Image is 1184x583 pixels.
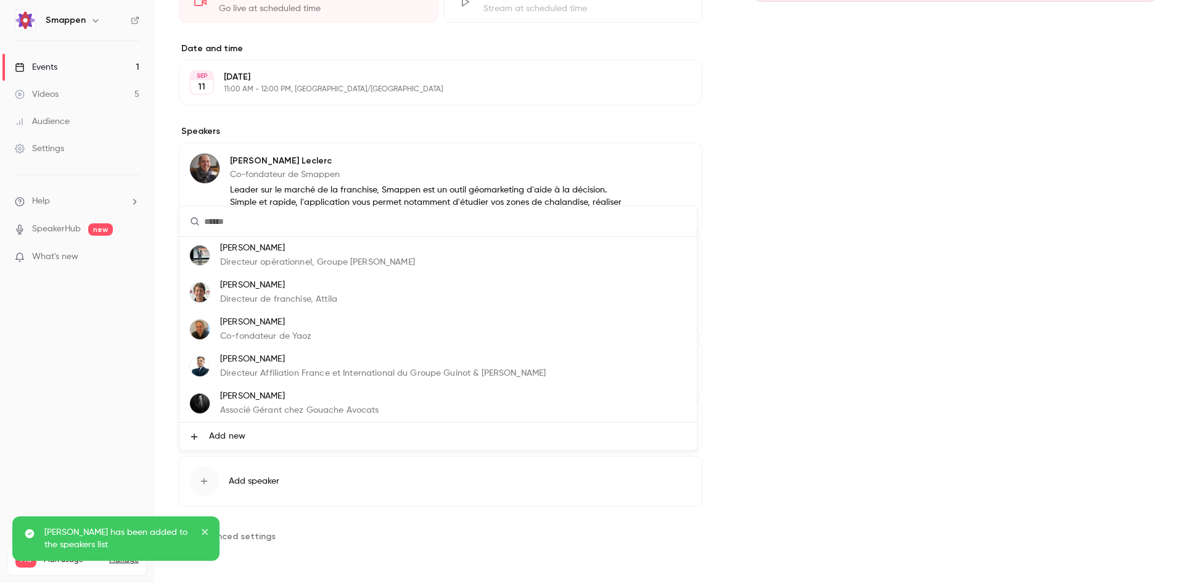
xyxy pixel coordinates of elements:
p: [PERSON_NAME] [220,316,312,329]
p: Directeur Affiliation France et International du Groupe Guinot & [PERSON_NAME] [220,367,546,380]
p: [PERSON_NAME] [220,279,337,292]
img: Jean-Baptiste Gouache [190,394,210,413]
p: [PERSON_NAME] [220,242,415,255]
img: Nicolas Cascales [190,320,210,339]
p: Associé Gérant chez Gouache Avocats [220,404,379,417]
p: [PERSON_NAME] has been added to the speakers list [44,526,192,551]
img: Kevin Bonini [190,246,210,265]
button: close [201,526,210,541]
p: Directeur opérationnel, Groupe [PERSON_NAME] [220,256,415,269]
p: [PERSON_NAME] [220,390,379,403]
img: Edouard Falguières [190,357,210,376]
img: Antony Boulch [190,283,210,302]
p: [PERSON_NAME] [220,353,546,366]
span: Add new [209,430,245,443]
p: Co-fondateur de Yaoz [220,330,312,343]
p: Directeur de franchise, Attila [220,293,337,306]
